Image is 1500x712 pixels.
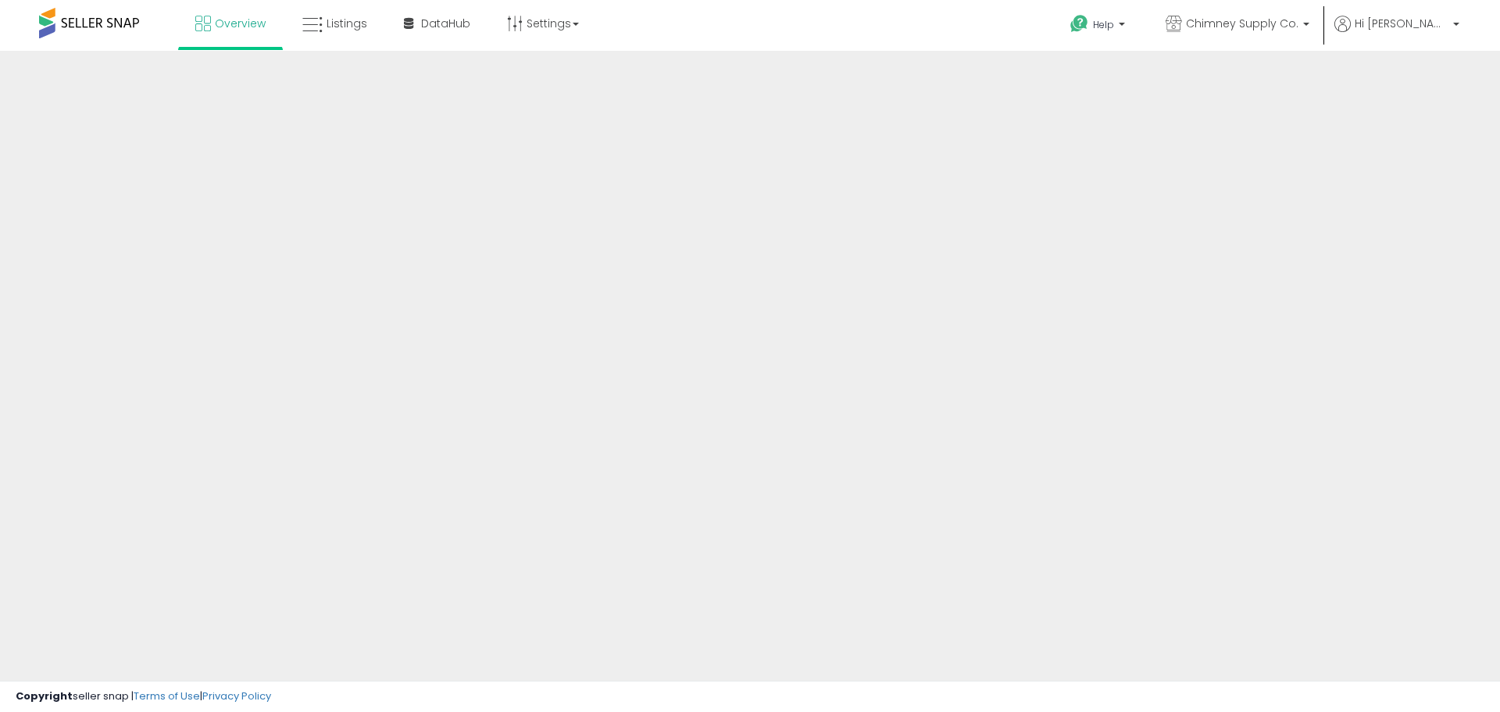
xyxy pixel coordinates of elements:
[134,689,200,703] a: Terms of Use
[16,689,271,704] div: seller snap | |
[327,16,367,31] span: Listings
[215,16,266,31] span: Overview
[1058,2,1141,51] a: Help
[16,689,73,703] strong: Copyright
[1186,16,1298,31] span: Chimney Supply Co.
[1334,16,1459,51] a: Hi [PERSON_NAME]
[421,16,470,31] span: DataHub
[1093,18,1114,31] span: Help
[202,689,271,703] a: Privacy Policy
[1070,14,1089,34] i: Get Help
[1355,16,1448,31] span: Hi [PERSON_NAME]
